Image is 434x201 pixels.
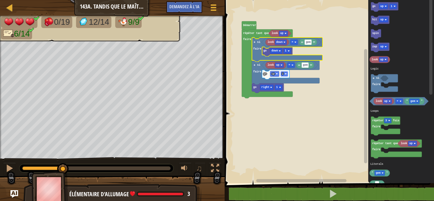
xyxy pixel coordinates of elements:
[271,72,275,76] text: up
[372,5,375,8] text: go
[257,64,260,67] text: si
[303,64,308,67] text: gem
[380,5,383,8] text: up
[54,17,70,27] font: 0/19
[169,3,199,10] font: Demandez à l'IA
[370,67,378,70] text: Logic
[206,1,221,16] button: Afficher le menu
[243,24,256,27] text: Démarrer
[268,64,274,67] text: look
[276,41,282,44] text: down
[271,49,278,52] text: down
[179,163,192,176] button: Ajuster le volume
[268,41,274,44] text: look
[371,58,378,61] text: look
[128,17,139,27] font: 9/9
[393,119,399,122] text: fois
[380,45,383,48] text: up
[372,119,383,122] text: répéter
[130,191,190,197] div: health: 3 / 3
[195,163,206,176] button: ♫
[372,45,377,48] text: zap
[243,32,269,35] text: répéter tant que
[115,16,142,28] li: Les amis doivent survivre.
[370,110,378,113] text: Loops
[243,38,251,41] text: faire
[401,142,407,145] text: look
[380,18,383,21] text: up
[187,190,190,198] span: 3
[410,100,415,103] text: gem
[276,86,278,89] text: 1
[14,29,30,38] font: 6/14
[421,100,423,103] text: "
[196,164,202,173] font: ♫
[306,41,310,44] text: gem
[384,100,387,103] text: up
[253,70,261,73] text: faire
[89,17,109,27] font: 12/14
[257,41,260,44] text: si
[376,77,379,80] text: si
[10,190,18,198] button: Demandez à l'IA
[372,148,380,151] text: faire
[282,72,283,76] text: 2
[166,1,202,13] button: Demandez à l'IA
[390,5,392,8] text: 1
[263,49,267,52] text: go
[253,47,261,50] text: faire
[371,171,373,175] text: "
[376,171,380,175] text: gem
[380,58,383,61] text: up
[291,41,293,44] text: =
[276,64,279,67] text: up
[1,28,32,40] li: Seulement 14 lignes de code
[376,100,382,103] text: look
[372,142,398,145] text: répéter tant que
[397,100,398,103] text: =
[3,163,16,176] button: Ctrl + P: Pause
[370,163,383,166] text: Literals
[263,72,267,76] text: go
[372,32,378,35] text: spin
[1,16,37,28] li: Votre héros doit survivre.
[76,16,112,28] li: Récupérez les gemmes.
[253,86,256,89] text: go
[406,100,408,103] text: "
[372,83,380,86] text: faire
[280,32,283,35] text: up
[271,32,278,35] text: look
[409,142,412,145] text: up
[209,163,221,176] button: Basculer en plein écran
[288,64,290,67] text: =
[69,190,129,198] font: Élémentaire d'allumage
[41,16,72,28] li: Vaincre les ennemis.
[385,119,387,122] text: 3
[285,49,286,52] text: 1
[372,125,380,128] text: faire
[261,86,269,89] text: right
[386,171,388,175] text: "
[372,18,377,21] text: hit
